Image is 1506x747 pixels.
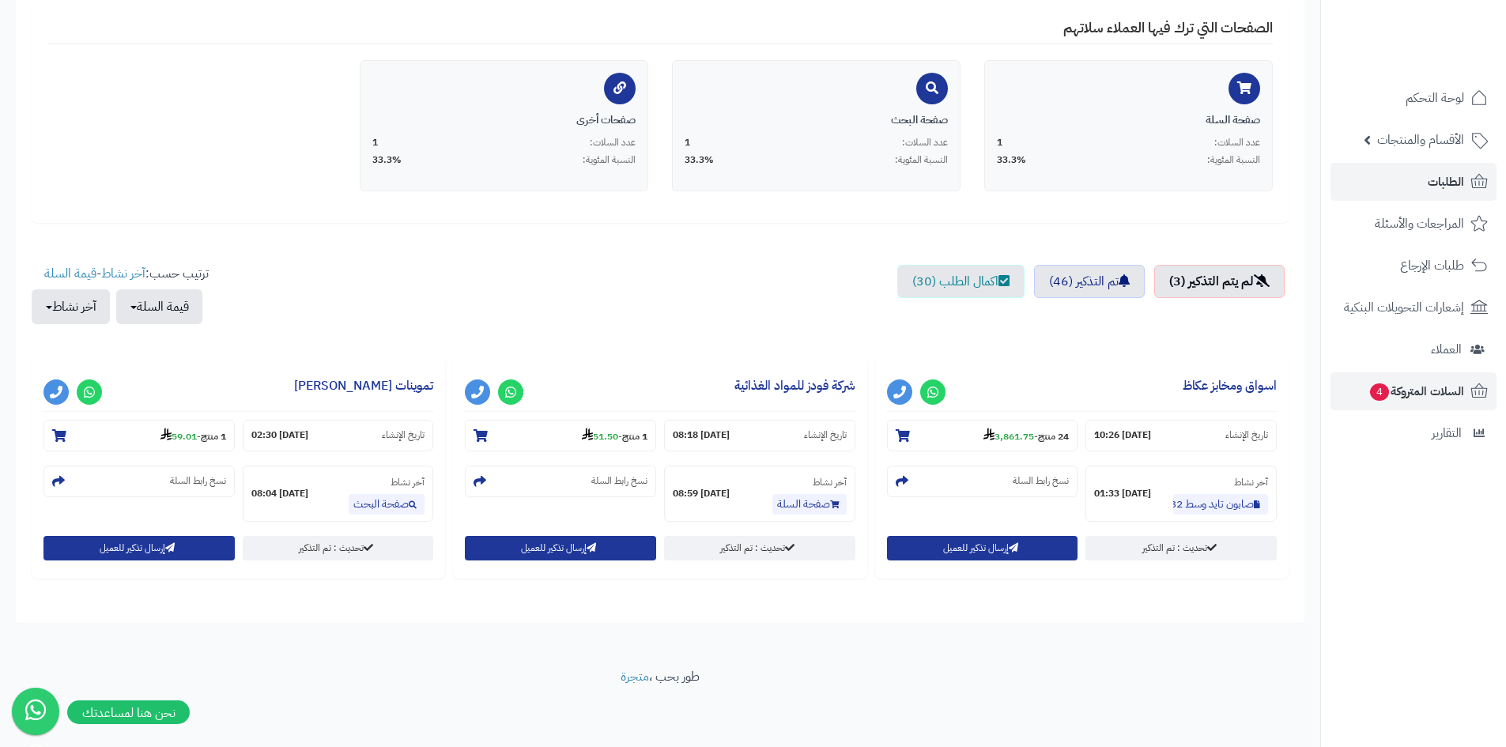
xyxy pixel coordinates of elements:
span: 1 [685,136,690,149]
button: إرسال تذكير للعميل [887,536,1078,560]
a: العملاء [1330,330,1497,368]
span: النسبة المئوية: [583,153,636,167]
strong: 59.01 [160,429,197,443]
a: الطلبات [1330,163,1497,201]
strong: 1 منتج [201,429,226,443]
small: نسخ رابط السلة [170,474,226,488]
span: لوحة التحكم [1406,87,1464,109]
div: صفحة البحث [685,112,948,128]
a: تم التذكير (46) [1034,265,1145,298]
ul: ترتيب حسب: - [32,265,209,324]
a: تحديث : تم التذكير [1085,536,1277,560]
a: السلات المتروكة4 [1330,372,1497,410]
span: عدد السلات: [1214,136,1260,149]
button: آخر نشاط [32,289,110,324]
a: متجرة [621,667,649,686]
a: طلبات الإرجاع [1330,247,1497,285]
a: إشعارات التحويلات البنكية [1330,289,1497,326]
span: 33.3% [997,153,1026,167]
button: قيمة السلة [116,289,202,324]
div: صفحات أخرى [372,112,636,128]
span: 33.3% [685,153,714,167]
small: - [582,428,647,443]
a: آخر نشاط [101,264,145,283]
a: صابون تايد وسط 32حبة 260 جرام كرتون [1173,494,1268,515]
strong: [DATE] 10:26 [1094,428,1151,442]
span: 1 [997,136,1002,149]
strong: [DATE] 08:18 [673,428,730,442]
span: التقارير [1432,422,1462,444]
span: إشعارات التحويلات البنكية [1344,296,1464,319]
span: 1 [372,136,378,149]
strong: 3,861.75 [983,429,1034,443]
a: تموينات [PERSON_NAME] [294,376,433,395]
small: تاريخ الإنشاء [804,428,847,442]
span: عدد السلات: [902,136,948,149]
small: نسخ رابط السلة [1013,474,1069,488]
section: 1 منتج-59.01 [43,420,235,451]
strong: [DATE] 08:04 [251,487,308,500]
small: تاريخ الإنشاء [382,428,425,442]
img: logo-2.png [1398,44,1491,77]
a: اكمال الطلب (30) [897,265,1025,298]
small: نسخ رابط السلة [591,474,647,488]
small: - [983,428,1069,443]
div: صفحة السلة [997,112,1260,128]
a: شركة فودز للمواد الغذائية [734,376,855,395]
button: إرسال تذكير للعميل [465,536,656,560]
section: نسخ رابط السلة [43,466,235,497]
small: آخر نشاط [813,475,847,489]
a: قيمة السلة [44,264,96,283]
span: 4 [1370,383,1389,401]
span: عدد السلات: [590,136,636,149]
span: طلبات الإرجاع [1400,255,1464,277]
section: 1 منتج-51.50 [465,420,656,451]
small: آخر نشاط [1234,475,1268,489]
a: لم يتم التذكير (3) [1154,265,1285,298]
h4: الصفحات التي ترك فيها العملاء سلاتهم [47,20,1273,44]
a: تحديث : تم التذكير [243,536,434,560]
span: الأقسام والمنتجات [1377,129,1464,151]
span: الطلبات [1428,171,1464,193]
strong: 24 منتج [1038,429,1069,443]
strong: [DATE] 02:30 [251,428,308,442]
a: اسواق ومخابز عكاظ [1183,376,1277,395]
small: آخر نشاط [391,475,425,489]
a: صفحة البحث [349,494,425,515]
span: 33.3% [372,153,402,167]
section: نسخ رابط السلة [887,466,1078,497]
strong: [DATE] 08:59 [673,487,730,500]
span: العملاء [1431,338,1462,360]
a: لوحة التحكم [1330,79,1497,117]
span: السلات المتروكة [1368,380,1464,402]
strong: [DATE] 01:33 [1094,487,1151,500]
small: تاريخ الإنشاء [1225,428,1268,442]
strong: 1 منتج [622,429,647,443]
button: إرسال تذكير للعميل [43,536,235,560]
strong: 51.50 [582,429,618,443]
span: المراجعات والأسئلة [1375,213,1464,235]
span: النسبة المئوية: [1207,153,1260,167]
span: النسبة المئوية: [895,153,948,167]
section: 24 منتج-3,861.75 [887,420,1078,451]
small: - [160,428,226,443]
section: نسخ رابط السلة [465,466,656,497]
a: المراجعات والأسئلة [1330,205,1497,243]
a: التقارير [1330,414,1497,452]
a: صفحة السلة [772,494,847,515]
a: تحديث : تم التذكير [664,536,855,560]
